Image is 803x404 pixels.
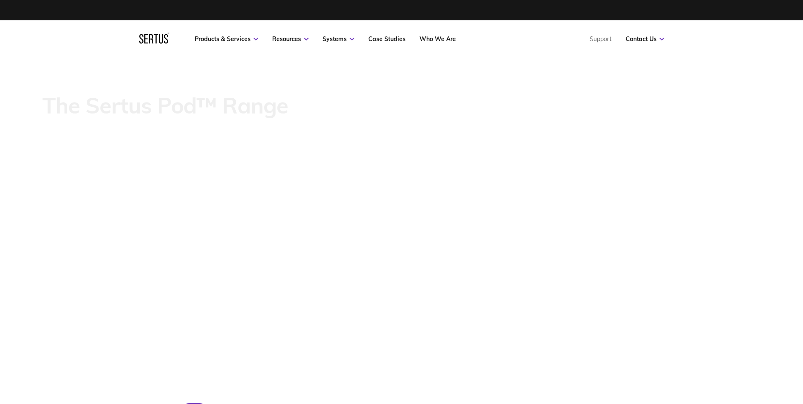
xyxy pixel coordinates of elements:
[590,35,612,43] a: Support
[323,35,354,43] a: Systems
[272,35,309,43] a: Resources
[42,94,288,117] p: The Sertus Pod™ Range
[419,35,456,43] a: Who We Are
[195,35,258,43] a: Products & Services
[368,35,406,43] a: Case Studies
[626,35,664,43] a: Contact Us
